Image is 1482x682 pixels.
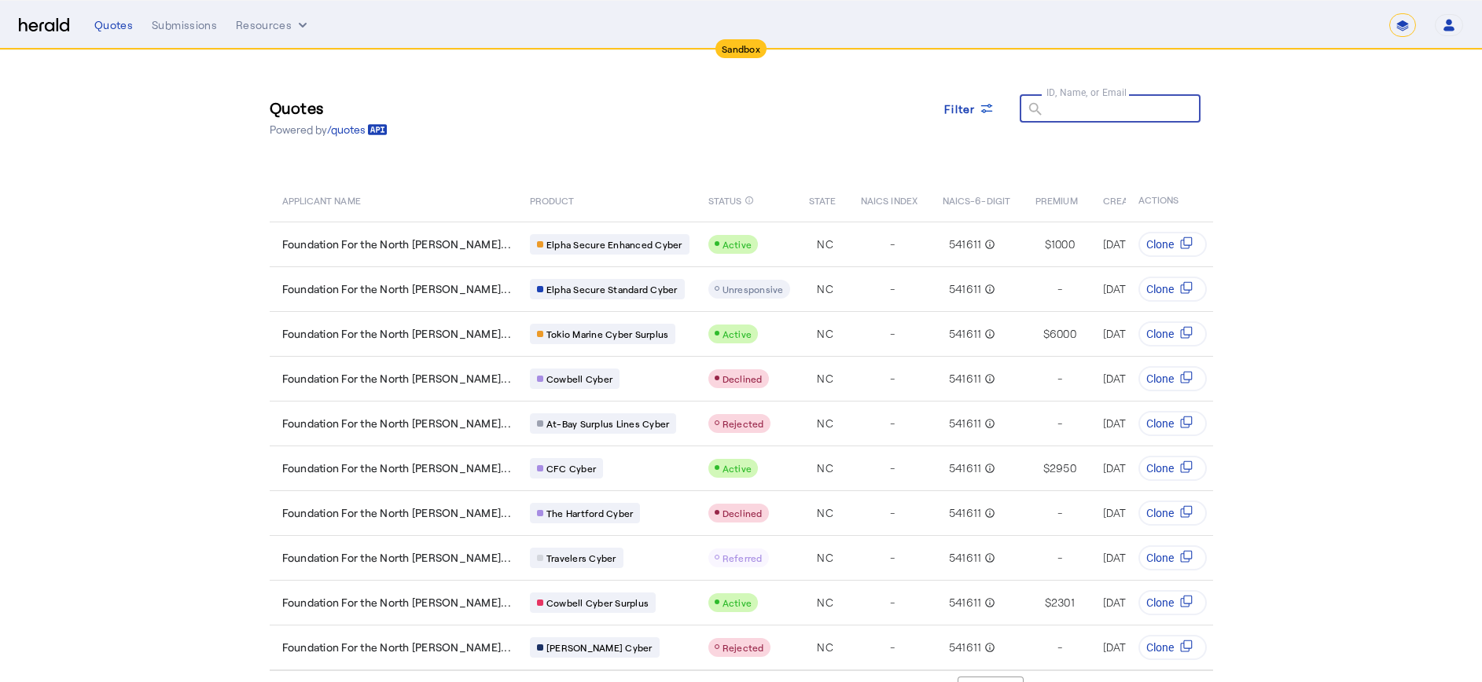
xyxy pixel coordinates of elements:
span: Foundation For the North [PERSON_NAME]... [282,460,511,476]
span: $ [1043,460,1050,476]
span: STATUS [708,192,742,207]
p: Powered by [270,122,388,137]
span: - [890,416,895,431]
span: 541611 [949,236,982,252]
span: [DATE] 4:29 PM [1103,372,1181,385]
span: Rejected [723,418,764,429]
span: - [890,505,895,521]
span: Foundation For the North [PERSON_NAME]... [282,371,511,387]
button: Clone [1138,321,1207,346]
span: NC [817,371,833,387]
span: Clone [1146,640,1174,655]
span: - [890,640,895,655]
div: Submissions [152,17,217,33]
span: Clone [1146,505,1174,521]
span: Foundation For the North [PERSON_NAME]... [282,640,511,655]
span: APPLICANT NAME [282,192,361,207]
span: Filter [944,101,976,117]
span: - [1057,371,1062,387]
span: NC [817,460,833,476]
span: [DATE] 4:29 PM [1103,551,1181,564]
span: Foundation For the North [PERSON_NAME]... [282,595,511,610]
h3: Quotes [270,97,388,119]
span: Foundation For the North [PERSON_NAME]... [282,505,511,521]
span: Elpha Secure Enhanced Cyber [546,238,682,251]
span: 2301 [1051,595,1075,610]
img: Herald Logo [19,18,69,33]
button: Clone [1138,500,1207,526]
mat-icon: info_outline [981,416,995,431]
span: 541611 [949,326,982,342]
span: - [890,326,895,342]
span: Clone [1146,550,1174,566]
button: Clone [1138,232,1207,257]
mat-icon: info_outline [981,595,995,610]
span: [DATE] 4:29 PM [1103,640,1181,654]
span: Active [723,463,752,474]
button: Clone [1138,456,1207,481]
span: 541611 [949,505,982,521]
span: Foundation For the North [PERSON_NAME]... [282,416,511,431]
span: [DATE] 4:29 PM [1103,416,1181,430]
span: $ [1043,326,1050,342]
span: Unresponsive [723,284,784,295]
button: Clone [1138,635,1207,660]
span: NC [817,505,833,521]
span: Declined [723,373,763,384]
span: 541611 [949,416,982,431]
span: 541611 [949,595,982,610]
mat-icon: info_outline [981,326,995,342]
span: Clone [1146,326,1174,342]
span: NC [817,550,833,566]
mat-icon: info_outline [981,550,995,566]
span: - [890,460,895,476]
span: NAICS INDEX [861,192,918,207]
span: 541611 [949,281,982,297]
th: ACTIONS [1125,178,1213,222]
span: 6000 [1050,326,1076,342]
span: Clone [1146,371,1174,387]
mat-icon: info_outline [981,640,995,655]
span: [DATE] 4:29 PM [1103,237,1181,251]
a: /quotes [327,122,388,137]
span: Active [723,597,752,608]
mat-icon: info_outline [981,281,995,297]
span: 1000 [1051,236,1075,252]
span: - [1057,281,1062,297]
span: [DATE] 4:29 PM [1103,327,1181,340]
span: Cowbell Cyber [546,372,612,385]
span: Foundation For the North [PERSON_NAME]... [282,236,511,252]
span: NC [817,281,833,297]
mat-label: ID, Name, or Email [1046,86,1127,97]
span: 541611 [949,371,982,387]
button: Filter [932,94,1007,123]
span: $ [1045,595,1051,610]
span: $ [1045,236,1051,252]
span: - [890,281,895,297]
span: Rejected [723,642,764,653]
span: [PERSON_NAME] Cyber [546,641,653,654]
span: PREMIUM [1035,192,1078,207]
span: - [890,371,895,387]
span: - [1057,505,1062,521]
span: Active [723,328,752,339]
span: NC [817,236,833,252]
span: Cowbell Cyber Surplus [546,596,649,609]
span: CREATED [1103,192,1146,207]
span: [DATE] 4:29 PM [1103,282,1181,295]
span: 2950 [1050,460,1076,476]
button: Clone [1138,366,1207,391]
span: - [1057,416,1062,431]
span: [DATE] 4:29 PM [1103,596,1181,609]
span: NC [817,416,833,431]
span: 541611 [949,460,982,476]
div: Sandbox [715,39,767,58]
button: Clone [1138,411,1207,436]
span: Declined [723,508,763,519]
button: Clone [1138,277,1207,302]
span: - [1057,550,1062,566]
span: NC [817,595,833,610]
span: PRODUCT [530,192,575,207]
button: Clone [1138,590,1207,615]
span: CFC Cyber [546,462,596,475]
